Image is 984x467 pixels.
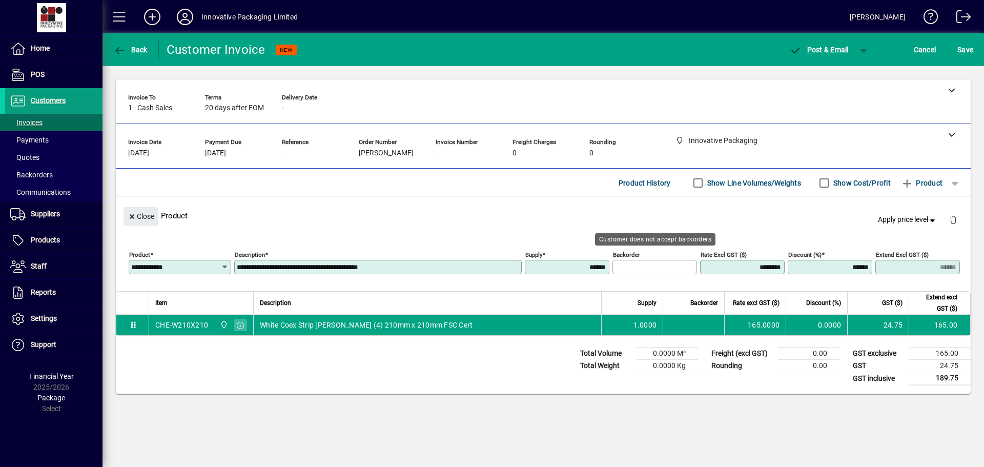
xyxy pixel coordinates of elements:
[850,9,906,25] div: [PERSON_NAME]
[786,315,847,335] td: 0.0000
[5,280,102,306] a: Reports
[614,174,675,192] button: Product History
[5,131,102,149] a: Payments
[5,201,102,227] a: Suppliers
[37,394,65,402] span: Package
[136,8,169,26] button: Add
[941,215,966,224] app-page-header-button: Delete
[5,228,102,253] a: Products
[205,104,264,112] span: 20 days after EOM
[909,360,971,372] td: 24.75
[121,211,161,220] app-page-header-button: Close
[589,149,593,157] span: 0
[595,233,715,246] div: Customer does not accept backorders
[205,149,226,157] span: [DATE]
[128,104,172,112] span: 1 - Cash Sales
[619,175,671,191] span: Product History
[235,251,265,258] mat-label: Description
[789,46,849,54] span: ost & Email
[806,297,841,309] span: Discount (%)
[637,360,698,372] td: 0.0000 Kg
[280,47,293,53] span: NEW
[949,2,971,35] a: Logout
[116,197,971,234] div: Product
[282,104,284,112] span: -
[909,372,971,385] td: 189.75
[10,136,49,144] span: Payments
[613,251,640,258] mat-label: Backorder
[633,320,657,330] span: 1.0000
[784,40,854,59] button: Post & Email
[113,46,148,54] span: Back
[916,2,938,35] a: Knowledge Base
[909,348,971,360] td: 165.00
[5,332,102,358] a: Support
[525,251,542,258] mat-label: Supply
[731,320,780,330] div: 165.0000
[31,314,57,322] span: Settings
[436,149,438,157] span: -
[831,178,891,188] label: Show Cost/Profit
[29,372,74,380] span: Financial Year
[778,348,839,360] td: 0.00
[896,174,948,192] button: Product
[124,207,158,226] button: Close
[807,46,812,54] span: P
[876,251,929,258] mat-label: Extend excl GST ($)
[705,178,801,188] label: Show Line Volumes/Weights
[5,114,102,131] a: Invoices
[128,208,154,225] span: Close
[847,315,909,335] td: 24.75
[882,297,903,309] span: GST ($)
[901,175,942,191] span: Product
[31,210,60,218] span: Suppliers
[637,348,698,360] td: 0.0000 M³
[128,149,149,157] span: [DATE]
[915,292,957,314] span: Extend excl GST ($)
[5,62,102,88] a: POS
[874,211,941,229] button: Apply price level
[31,96,66,105] span: Customers
[260,320,473,330] span: White Coex Strip [PERSON_NAME] (4) 210mm x 210mm FSC Cert
[10,171,53,179] span: Backorders
[282,149,284,157] span: -
[706,360,778,372] td: Rounding
[31,44,50,52] span: Home
[31,236,60,244] span: Products
[5,306,102,332] a: Settings
[155,320,208,330] div: CHE-W210X210
[690,297,718,309] span: Backorder
[31,340,56,349] span: Support
[957,46,961,54] span: S
[878,214,937,225] span: Apply price level
[155,297,168,309] span: Item
[10,118,43,127] span: Invoices
[5,254,102,279] a: Staff
[575,360,637,372] td: Total Weight
[10,153,39,161] span: Quotes
[217,319,229,331] span: Innovative Packaging
[260,297,291,309] span: Description
[955,40,976,59] button: Save
[909,315,970,335] td: 165.00
[102,40,159,59] app-page-header-button: Back
[733,297,780,309] span: Rate excl GST ($)
[5,166,102,184] a: Backorders
[359,149,414,157] span: [PERSON_NAME]
[848,360,909,372] td: GST
[201,9,298,25] div: Innovative Packaging Limited
[169,8,201,26] button: Profile
[129,251,150,258] mat-label: Product
[911,40,939,59] button: Cancel
[941,207,966,232] button: Delete
[5,36,102,62] a: Home
[5,149,102,166] a: Quotes
[706,348,778,360] td: Freight (excl GST)
[31,288,56,296] span: Reports
[31,262,47,270] span: Staff
[788,251,822,258] mat-label: Discount (%)
[701,251,747,258] mat-label: Rate excl GST ($)
[575,348,637,360] td: Total Volume
[914,42,936,58] span: Cancel
[5,184,102,201] a: Communications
